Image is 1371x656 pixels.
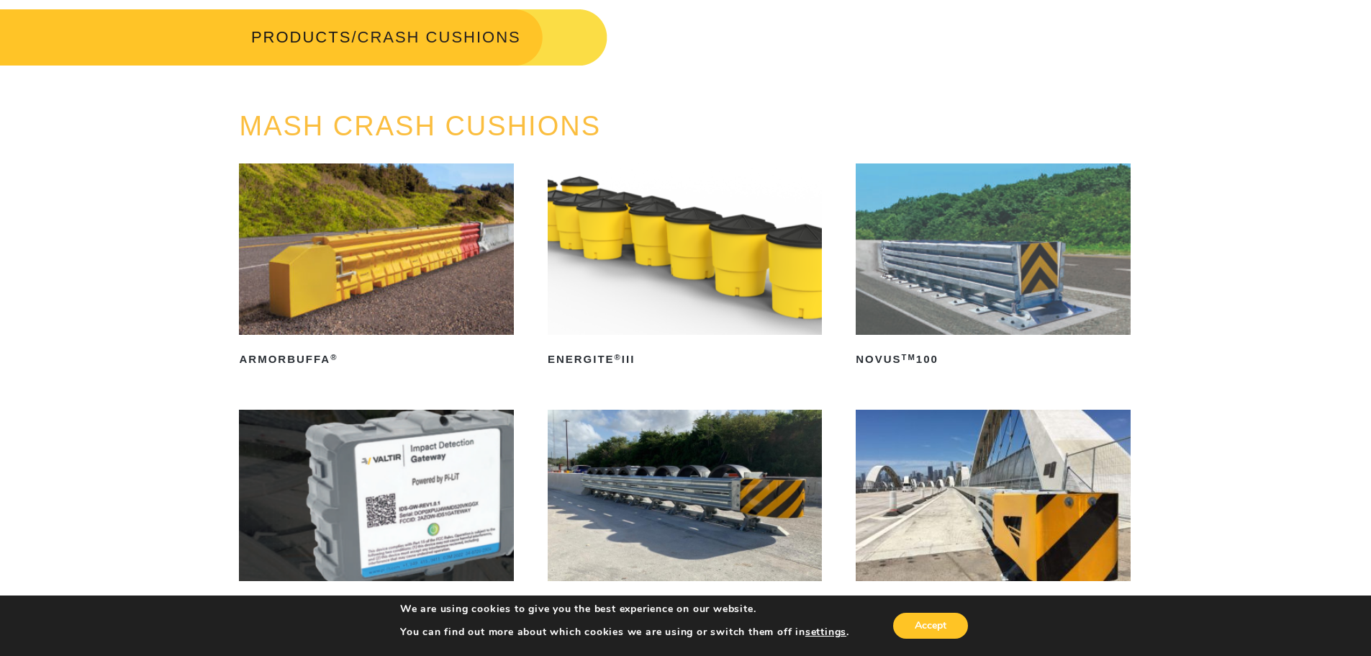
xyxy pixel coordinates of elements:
a: QuadGuard®Elite M10 [548,410,822,617]
sup: ® [330,353,338,361]
a: QuadGuard®M10 [856,410,1130,617]
button: Accept [893,613,968,639]
h2: QuadGuard Elite M10 [548,594,822,617]
p: You can find out more about which cookies we are using or switch them off in . [400,626,849,639]
button: settings [805,626,846,639]
sup: TM [902,353,916,361]
a: ArmorBuffa® [239,163,513,371]
a: PI-LITTMImpact Detection System [239,410,513,617]
a: NOVUSTM100 [856,163,1130,371]
sup: ® [615,353,622,361]
span: CRASH CUSHIONS [358,28,521,46]
h2: PI-LIT Impact Detection System [239,594,513,617]
a: PRODUCTS [251,28,351,46]
a: ENERGITE®III [548,163,822,371]
h2: QuadGuard M10 [856,594,1130,617]
p: We are using cookies to give you the best experience on our website. [400,603,849,616]
a: MASH CRASH CUSHIONS [239,111,601,141]
h2: ArmorBuffa [239,348,513,371]
h2: ENERGITE III [548,348,822,371]
h2: NOVUS 100 [856,348,1130,371]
